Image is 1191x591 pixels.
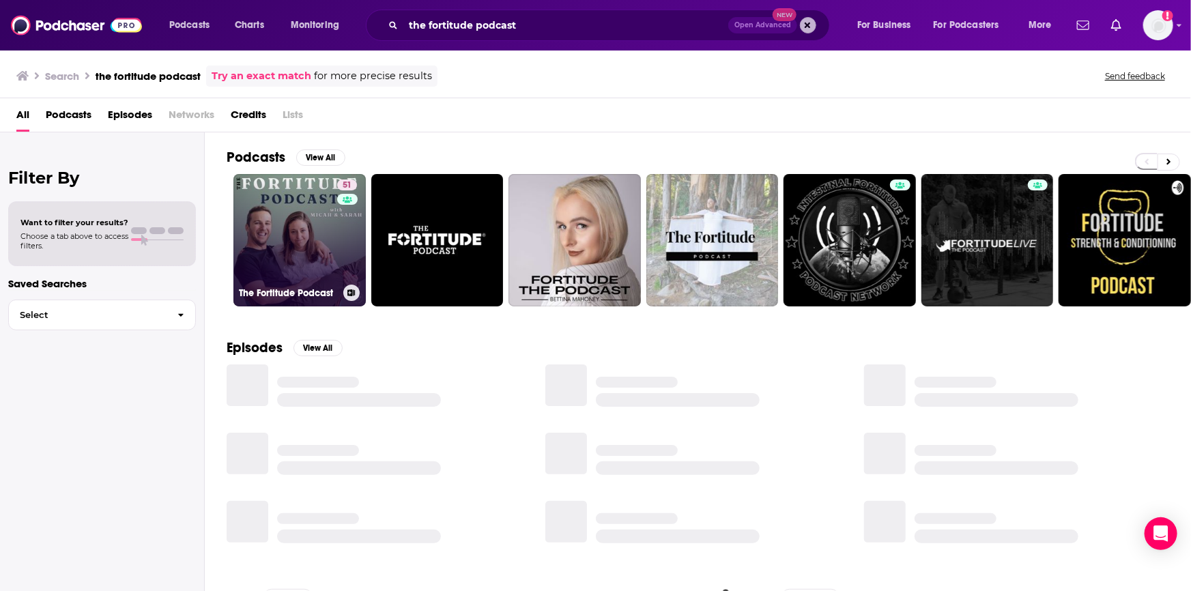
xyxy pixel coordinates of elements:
a: Episodes [108,104,152,132]
div: Open Intercom Messenger [1145,517,1177,550]
a: Credits [231,104,266,132]
span: For Business [857,16,911,35]
a: Try an exact match [212,68,311,84]
button: open menu [160,14,227,36]
svg: Add a profile image [1162,10,1173,21]
span: Networks [169,104,214,132]
span: Open Advanced [734,22,791,29]
a: 51 [337,179,357,190]
a: Charts [226,14,272,36]
span: Choose a tab above to access filters. [20,231,128,250]
span: Charts [235,16,264,35]
span: for more precise results [314,68,432,84]
div: Search podcasts, credits, & more... [379,10,843,41]
h2: Podcasts [227,149,285,166]
input: Search podcasts, credits, & more... [403,14,729,36]
a: Show notifications dropdown [1072,14,1095,37]
h3: Search [45,70,79,83]
span: New [773,8,797,21]
a: PodcastsView All [227,149,345,166]
button: open menu [925,14,1019,36]
span: 51 [343,179,351,192]
h2: Filter By [8,168,196,188]
h2: Episodes [227,339,283,356]
h3: The Fortitude Podcast [239,287,338,299]
span: Monitoring [291,16,339,35]
span: For Podcasters [934,16,999,35]
button: View All [296,149,345,166]
span: Lists [283,104,303,132]
a: EpisodesView All [227,339,343,356]
button: Select [8,300,196,330]
button: Send feedback [1101,70,1169,82]
button: open menu [1019,14,1069,36]
button: open menu [848,14,928,36]
button: open menu [281,14,357,36]
img: User Profile [1143,10,1173,40]
span: Want to filter your results? [20,218,128,227]
span: Logged in as BenLaurro [1143,10,1173,40]
p: Saved Searches [8,277,196,290]
img: Podchaser - Follow, Share and Rate Podcasts [11,12,142,38]
button: Show profile menu [1143,10,1173,40]
a: All [16,104,29,132]
span: Podcasts [169,16,210,35]
span: Select [9,311,167,319]
span: More [1029,16,1052,35]
a: Podcasts [46,104,91,132]
button: Open AdvancedNew [728,17,797,33]
a: 51The Fortitude Podcast [233,174,366,306]
button: View All [293,340,343,356]
h3: the fortitude podcast [96,70,201,83]
a: Show notifications dropdown [1106,14,1127,37]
